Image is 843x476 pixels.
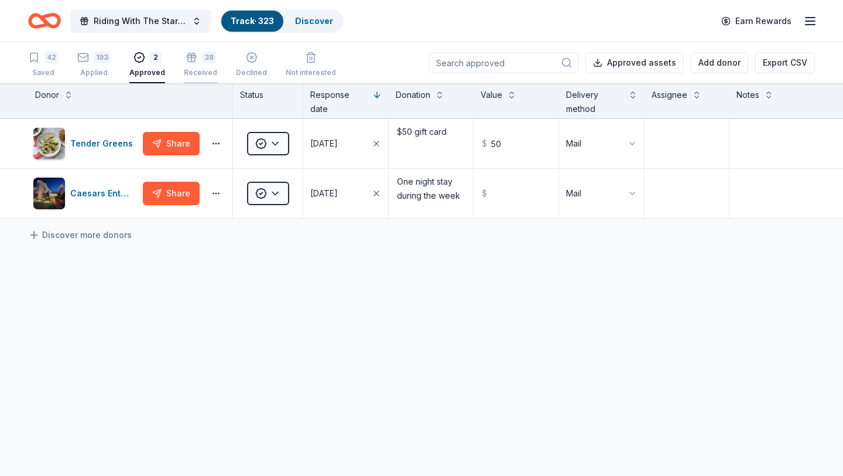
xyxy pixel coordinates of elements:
[286,68,336,77] div: Not interested
[33,178,65,209] img: Image for Caesars Entertainment
[44,52,59,63] div: 42
[33,177,138,210] button: Image for Caesars EntertainmentCaesars Entertainment
[286,47,336,83] button: Not interested
[94,52,111,63] div: 193
[77,68,111,77] div: Applied
[28,47,59,83] button: 42Saved
[481,88,502,102] div: Value
[70,137,138,151] div: Tender Greens
[28,68,59,77] div: Saved
[714,11,799,32] a: Earn Rewards
[310,186,338,200] div: [DATE]
[236,68,267,77] div: Declined
[585,52,684,73] button: Approved assets
[736,88,759,102] div: Notes
[220,9,344,33] button: Track· 323Discover
[33,128,65,159] img: Image for Tender Greens
[652,88,687,102] div: Assignee
[184,47,217,83] button: 38Received
[94,14,187,28] span: Riding With The Stars Gala
[390,170,472,217] textarea: One night stay during the week
[184,68,217,77] div: Received
[236,47,267,83] button: Declined
[70,9,211,33] button: Riding With The Stars Gala
[303,169,388,218] button: [DATE]
[566,88,623,116] div: Delivery method
[233,83,303,118] div: Status
[28,7,61,35] a: Home
[390,120,472,167] textarea: $50 gift card
[143,132,200,155] button: Share
[429,52,578,73] input: Search approved
[396,88,430,102] div: Donation
[70,186,138,200] div: Caesars Entertainment
[35,88,59,102] div: Donor
[310,137,338,151] div: [DATE]
[77,47,111,83] button: 193Applied
[202,52,216,63] div: 38
[143,182,200,205] button: Share
[150,52,162,63] div: 2
[28,228,132,242] a: Discover more donors
[310,88,368,116] div: Response date
[691,52,748,73] button: Add donor
[755,52,815,73] button: Export CSV
[295,16,333,26] a: Discover
[33,127,138,160] button: Image for Tender GreensTender Greens
[129,68,165,77] div: Approved
[231,16,274,26] a: Track· 323
[303,119,388,168] button: [DATE]
[129,47,165,83] button: 2Approved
